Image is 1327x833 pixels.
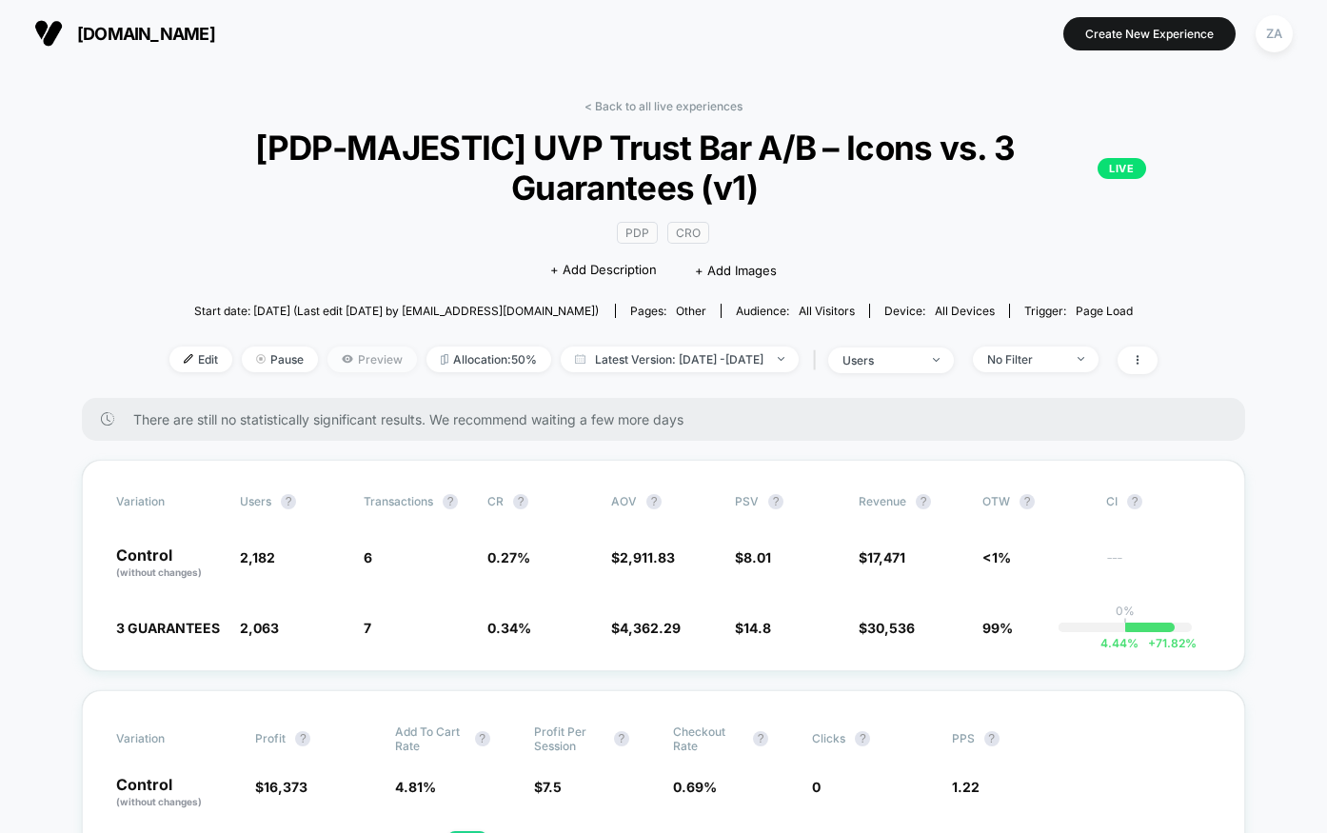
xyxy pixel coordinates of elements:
span: 1.22 [952,779,980,795]
span: other [676,304,706,318]
button: ? [646,494,662,509]
div: users [842,353,919,367]
span: 3 GUARANTEES [116,620,220,636]
div: Audience: [736,304,855,318]
span: users [240,494,271,508]
span: 2,063 [240,620,279,636]
span: all devices [935,304,995,318]
span: $ [534,779,562,795]
div: ZA [1256,15,1293,52]
span: 4.44 % [1100,636,1139,650]
span: 7.5 [543,779,562,795]
button: [DOMAIN_NAME] [29,18,221,49]
span: $ [859,549,905,565]
span: Device: [869,304,1009,318]
span: 6 [364,549,372,565]
span: + [1148,636,1156,650]
span: | [808,347,828,374]
span: [PDP-MAJESTIC] UVP Trust Bar A/B – Icons vs. 3 Guarantees (v1) [181,128,1145,208]
img: end [256,354,266,364]
span: 4.81 % [395,779,436,795]
span: 4,362.29 [620,620,681,636]
span: 30,536 [867,620,915,636]
span: $ [255,779,307,795]
button: ? [475,731,490,746]
span: Profit Per Session [534,724,604,753]
span: 7 [364,620,371,636]
button: ? [295,731,310,746]
span: Profit [255,731,286,745]
span: AOV [611,494,637,508]
span: Latest Version: [DATE] - [DATE] [561,347,799,372]
span: + Add Description [550,261,657,280]
span: PSV [735,494,759,508]
span: CRO [667,222,709,244]
div: Trigger: [1024,304,1133,318]
span: Clicks [812,731,845,745]
span: (without changes) [116,796,202,807]
span: Edit [169,347,232,372]
span: <1% [982,549,1011,565]
img: end [778,357,784,361]
p: Control [116,547,221,580]
span: There are still no statistically significant results. We recommend waiting a few more days [133,411,1207,427]
span: $ [735,549,771,565]
span: --- [1106,552,1211,580]
button: ? [855,731,870,746]
button: Create New Experience [1063,17,1236,50]
span: + Add Images [695,263,777,278]
span: $ [735,620,771,636]
span: 0 [812,779,821,795]
span: Variation [116,494,221,509]
button: ? [614,731,629,746]
button: ? [1127,494,1142,509]
span: OTW [982,494,1087,509]
span: Preview [327,347,417,372]
span: Add To Cart Rate [395,724,465,753]
span: 0.34 % [487,620,531,636]
img: calendar [575,354,585,364]
span: PPS [952,731,975,745]
span: 14.8 [743,620,771,636]
button: ? [1020,494,1035,509]
button: ZA [1250,14,1298,53]
span: 99% [982,620,1013,636]
span: PDP [617,222,658,244]
p: | [1123,618,1127,632]
span: Pause [242,347,318,372]
span: Checkout Rate [673,724,743,753]
span: CI [1106,494,1211,509]
button: ? [513,494,528,509]
span: 2,911.83 [620,549,675,565]
img: rebalance [441,354,448,365]
a: < Back to all live experiences [584,99,743,113]
span: Page Load [1076,304,1133,318]
button: ? [916,494,931,509]
span: 17,471 [867,549,905,565]
button: ? [753,731,768,746]
img: end [1078,357,1084,361]
span: $ [859,620,915,636]
span: All Visitors [799,304,855,318]
img: end [933,358,940,362]
span: 71.82 % [1139,636,1197,650]
img: Visually logo [34,19,63,48]
div: No Filter [987,352,1063,367]
button: ? [768,494,783,509]
span: $ [611,549,675,565]
span: Revenue [859,494,906,508]
button: ? [443,494,458,509]
span: Variation [116,724,221,753]
span: 0.69 % [673,779,717,795]
p: Control [116,777,236,809]
span: 2,182 [240,549,275,565]
span: 8.01 [743,549,771,565]
span: (without changes) [116,566,202,578]
span: 0.27 % [487,549,530,565]
button: ? [984,731,1000,746]
span: 16,373 [264,779,307,795]
span: Start date: [DATE] (Last edit [DATE] by [EMAIL_ADDRESS][DOMAIN_NAME]) [194,304,599,318]
span: $ [611,620,681,636]
span: [DOMAIN_NAME] [77,24,215,44]
p: 0% [1116,604,1135,618]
